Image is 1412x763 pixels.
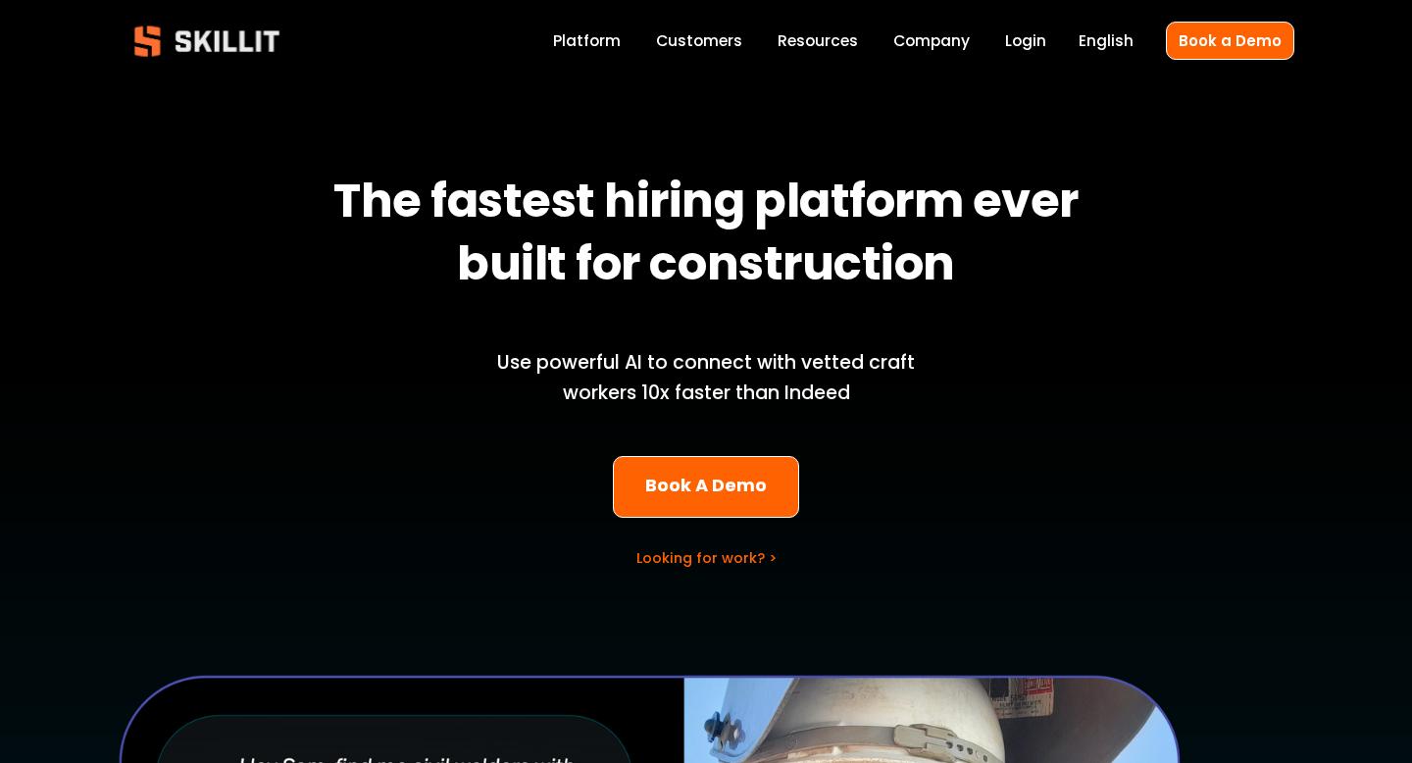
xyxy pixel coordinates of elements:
span: Resources [778,29,858,52]
a: Book a Demo [1166,22,1294,60]
a: Platform [553,27,621,54]
a: folder dropdown [778,27,858,54]
a: Customers [656,27,742,54]
a: Login [1005,27,1046,54]
a: Book A Demo [613,456,800,518]
img: Skillit [118,12,296,71]
span: English [1079,29,1134,52]
div: language picker [1079,27,1134,54]
p: Use powerful AI to connect with vetted craft workers 10x faster than Indeed [464,348,948,408]
a: Looking for work? > [636,548,777,568]
strong: The fastest hiring platform ever built for construction [333,165,1087,308]
a: Company [893,27,970,54]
